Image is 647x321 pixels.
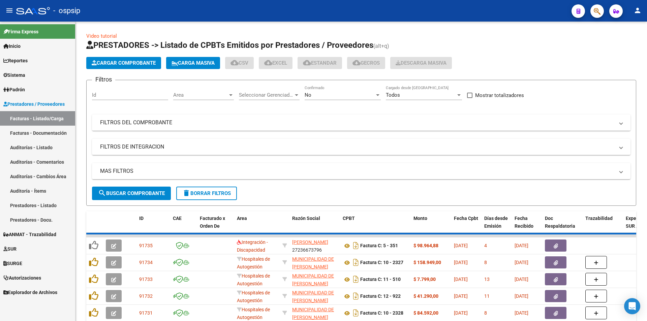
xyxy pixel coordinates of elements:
span: Reportes [3,57,28,64]
span: Area [173,92,228,98]
datatable-header-cell: CPBT [340,211,411,241]
span: [DATE] [515,310,528,316]
mat-icon: search [98,189,106,197]
span: 91732 [139,293,153,299]
datatable-header-cell: CAE [170,211,197,241]
span: Borrar Filtros [182,190,231,196]
button: Borrar Filtros [176,187,237,200]
datatable-header-cell: Trazabilidad [583,211,623,241]
span: SURGE [3,260,22,267]
span: Area [237,216,247,221]
div: 30999006058 [292,306,337,320]
span: 13 [484,277,490,282]
h3: Filtros [92,75,115,84]
strong: Factura C: 10 - 2327 [360,260,403,265]
mat-icon: cloud_download [230,59,239,67]
strong: $ 41.290,00 [413,293,438,299]
span: 91733 [139,277,153,282]
span: Estandar [303,60,337,66]
mat-panel-title: FILTROS DEL COMPROBANTE [100,119,614,126]
button: CSV [225,57,254,69]
div: 27236673796 [292,238,337,253]
span: Razón Social [292,216,320,221]
mat-icon: cloud_download [352,59,361,67]
button: Estandar [298,57,342,69]
button: Descarga Masiva [390,57,452,69]
mat-icon: delete [182,189,190,197]
span: Seleccionar Gerenciador [239,92,294,98]
span: [DATE] [454,243,468,248]
span: CPBT [343,216,355,221]
button: EXCEL [259,57,292,69]
span: [PERSON_NAME] [292,239,328,245]
span: 8 [484,310,487,316]
button: Buscar Comprobante [92,187,171,200]
datatable-header-cell: Razón Social [289,211,340,241]
span: Facturado x Orden De [200,216,225,229]
span: Carga Masiva [172,60,215,66]
datatable-header-cell: Monto [411,211,451,241]
datatable-header-cell: Facturado x Orden De [197,211,234,241]
span: 8 [484,260,487,265]
i: Descargar documento [351,291,360,301]
strong: Factura C: 5 - 351 [360,243,398,249]
mat-expansion-panel-header: MAS FILTROS [92,163,630,179]
mat-panel-title: FILTROS DE INTEGRACION [100,143,614,151]
span: Doc Respaldatoria [545,216,575,229]
mat-icon: cloud_download [264,59,272,67]
i: Descargar documento [351,240,360,251]
span: 91735 [139,243,153,248]
div: 30999006058 [292,255,337,269]
span: MUNICIPALIDAD DE [PERSON_NAME] [292,256,334,269]
span: Sistema [3,71,25,79]
span: [DATE] [515,243,528,248]
span: [DATE] [515,293,528,299]
span: Hospitales de Autogestión [237,307,270,320]
strong: Factura C: 10 - 2328 [360,311,403,316]
span: MUNICIPALIDAD DE [PERSON_NAME] [292,273,334,286]
div: 30999006058 [292,289,337,303]
button: Carga Masiva [166,57,220,69]
strong: Factura C: 12 - 922 [360,294,401,299]
span: PRESTADORES -> Listado de CPBTs Emitidos por Prestadores / Proveedores [86,40,373,50]
datatable-header-cell: Fecha Recibido [512,211,542,241]
span: [DATE] [454,277,468,282]
datatable-header-cell: Días desde Emisión [482,211,512,241]
span: Hospitales de Autogestión [237,290,270,303]
mat-expansion-panel-header: FILTROS DEL COMPROBANTE [92,115,630,131]
span: [DATE] [515,260,528,265]
div: Open Intercom Messenger [624,298,640,314]
mat-icon: cloud_download [303,59,311,67]
div: 30999006058 [292,272,337,286]
button: Cargar Comprobante [86,57,161,69]
a: Video tutorial [86,33,117,39]
span: ANMAT - Trazabilidad [3,231,56,238]
datatable-header-cell: Doc Respaldatoria [542,211,583,241]
span: SUR [3,245,17,253]
span: [DATE] [454,310,468,316]
span: Fecha Recibido [515,216,533,229]
span: Hospitales de Autogestión [237,256,270,269]
span: Cargar Comprobante [92,60,156,66]
span: [DATE] [515,277,528,282]
span: (alt+q) [373,43,389,49]
span: CSV [230,60,248,66]
strong: $ 158.949,00 [413,260,441,265]
span: Gecros [352,60,380,66]
i: Descargar documento [351,274,360,285]
span: Prestadores / Proveedores [3,100,65,108]
span: No [305,92,311,98]
i: Descargar documento [351,308,360,318]
mat-icon: person [634,6,642,14]
mat-panel-title: MAS FILTROS [100,167,614,175]
strong: $ 98.964,88 [413,243,438,248]
span: - ospsip [53,3,80,18]
strong: $ 7.799,00 [413,277,436,282]
span: Fecha Cpbt [454,216,478,221]
span: ID [139,216,144,221]
strong: $ 84.592,00 [413,310,438,316]
span: Buscar Comprobante [98,190,165,196]
span: 91731 [139,310,153,316]
span: Monto [413,216,427,221]
datatable-header-cell: ID [136,211,170,241]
